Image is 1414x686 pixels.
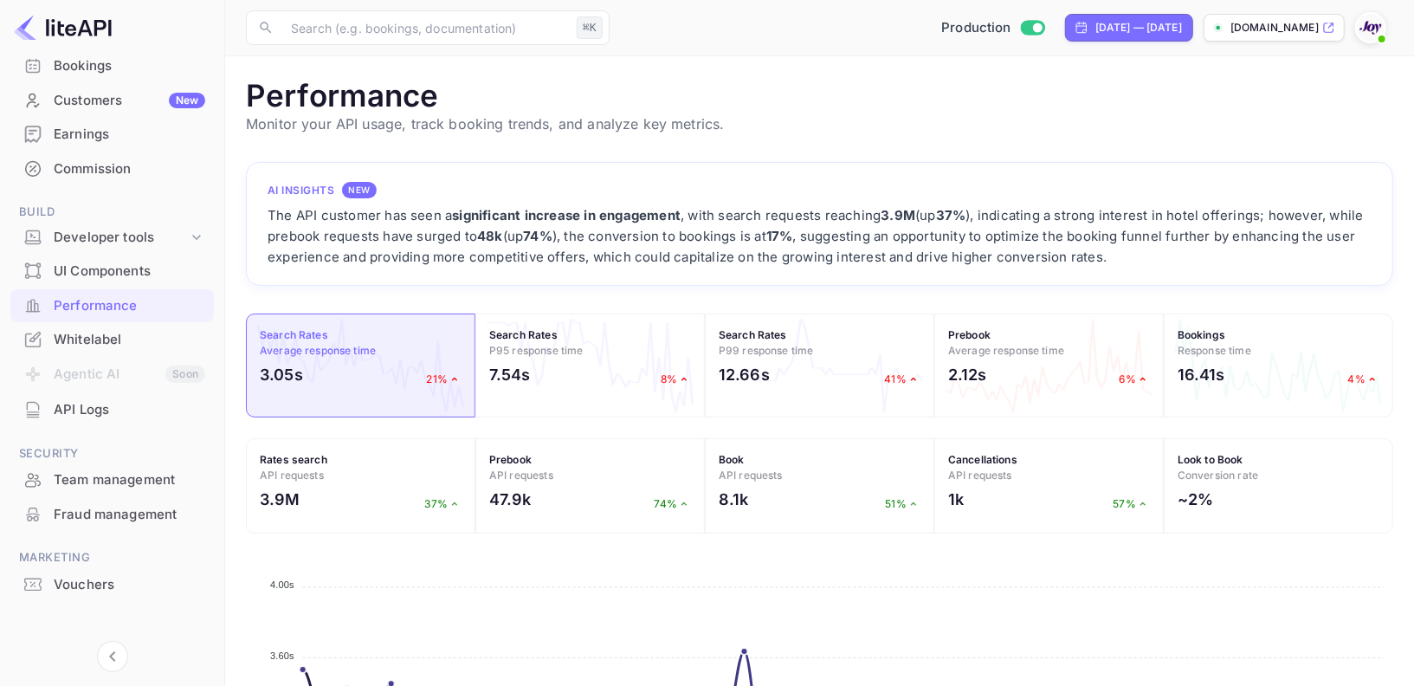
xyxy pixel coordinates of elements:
div: Team management [10,463,214,497]
p: 37% [425,496,462,512]
div: Switch to Sandbox mode [934,18,1051,38]
span: Marketing [10,548,214,567]
div: [DATE] — [DATE] [1095,20,1182,36]
p: 21% [427,372,462,387]
tspan: 4.00s [270,580,294,591]
span: Average response time [948,344,1064,357]
h2: 2.12s [948,363,987,386]
strong: Cancellations [948,453,1017,466]
div: UI Components [10,255,214,288]
a: Vouchers [10,568,214,600]
p: 57% [1114,496,1150,512]
h4: AI Insights [268,183,335,198]
div: Customers [54,91,205,111]
div: Whitelabel [54,330,205,350]
h2: 8.1k [719,488,749,511]
p: 8% [661,372,691,387]
span: API requests [489,469,553,482]
img: With Joy [1357,14,1385,42]
tspan: 3.60s [270,650,294,661]
div: API Logs [10,393,214,427]
h2: 47.9k [489,488,532,511]
div: Bookings [10,49,214,83]
a: Commission [10,152,214,184]
strong: Book [719,453,745,466]
p: 6% [1120,372,1150,387]
div: Click to change the date range period [1065,14,1193,42]
a: API Logs [10,393,214,425]
a: Performance [10,289,214,321]
strong: 37% [936,207,966,223]
span: API requests [719,469,783,482]
div: CustomersNew [10,84,214,118]
input: Search (e.g. bookings, documentation) [281,10,570,45]
div: Team management [54,470,205,490]
strong: 3.9M [881,207,915,223]
h2: 12.66s [719,363,770,386]
p: 41% [885,372,920,387]
h2: 3.05s [260,363,303,386]
p: 74% [655,496,691,512]
a: UI Components [10,255,214,287]
span: P99 response time [719,344,814,357]
div: Developer tools [54,228,188,248]
div: Commission [10,152,214,186]
strong: Look to Book [1178,453,1243,466]
div: Developer tools [10,223,214,253]
p: Monitor your API usage, track booking trends, and analyze key metrics. [246,113,1393,134]
a: CustomersNew [10,84,214,116]
a: Bookings [10,49,214,81]
a: Whitelabel [10,323,214,355]
strong: significant increase in engagement [452,207,681,223]
strong: 48k [477,228,503,244]
strong: Prebook [948,328,991,341]
div: Performance [54,296,205,316]
h1: Performance [246,77,1393,113]
div: Earnings [54,125,205,145]
div: Vouchers [54,575,205,595]
strong: 74% [523,228,552,244]
a: Team management [10,463,214,495]
span: Conversion rate [1178,469,1258,482]
div: New [169,93,205,108]
p: 4% [1348,372,1379,387]
p: [DOMAIN_NAME] [1230,20,1319,36]
div: Fraud management [54,505,205,525]
span: API requests [260,469,324,482]
a: Earnings [10,118,214,150]
span: Security [10,444,214,463]
span: Production [941,18,1011,38]
div: Commission [54,159,205,179]
button: Collapse navigation [97,641,128,672]
div: UI Components [54,262,205,282]
span: P95 response time [489,344,584,357]
h2: 1k [948,488,964,511]
div: NEW [342,182,377,198]
p: 51% [886,496,920,512]
h2: 3.9M [260,488,300,511]
strong: Search Rates [719,328,787,341]
span: API requests [948,469,1012,482]
span: Build [10,203,214,222]
span: Average response time [260,344,376,357]
strong: 17% [766,228,793,244]
div: API Logs [54,400,205,420]
span: Response time [1178,344,1251,357]
strong: Bookings [1178,328,1225,341]
div: Fraud management [10,498,214,532]
div: Bookings [54,56,205,76]
strong: Prebook [489,453,532,466]
img: LiteAPI logo [14,14,112,42]
div: Performance [10,289,214,323]
h2: 16.41s [1178,363,1225,386]
div: Whitelabel [10,323,214,357]
div: Vouchers [10,568,214,602]
div: The API customer has seen a , with search requests reaching (up ), indicating a strong interest i... [268,205,1372,268]
div: Earnings [10,118,214,152]
h2: 7.54s [489,363,531,386]
strong: Search Rates [260,328,328,341]
a: Fraud management [10,498,214,530]
strong: Search Rates [489,328,558,341]
h2: ~2% [1178,488,1213,511]
div: ⌘K [577,16,603,39]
